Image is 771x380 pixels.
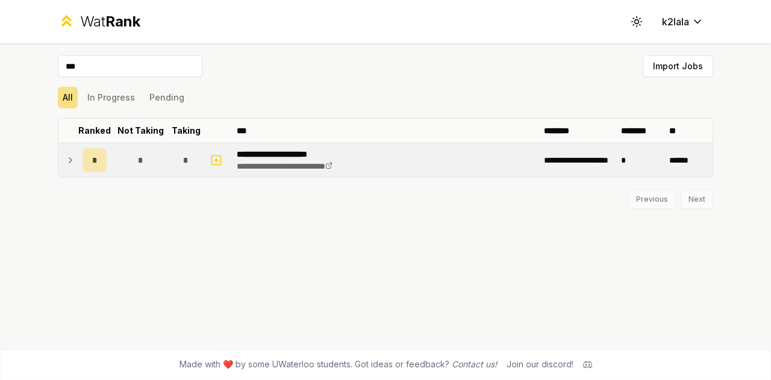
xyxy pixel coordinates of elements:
[452,359,497,369] a: Contact us!
[58,12,140,31] a: WatRank
[78,125,111,137] p: Ranked
[507,358,573,370] div: Join our discord!
[117,125,164,137] p: Not Taking
[58,87,78,108] button: All
[83,87,140,108] button: In Progress
[643,55,713,77] button: Import Jobs
[179,358,497,370] span: Made with ❤️ by some UWaterloo students. Got ideas or feedback?
[662,14,689,29] span: k2lala
[105,13,140,30] span: Rank
[172,125,201,137] p: Taking
[80,12,140,31] div: Wat
[652,11,713,33] button: k2lala
[145,87,189,108] button: Pending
